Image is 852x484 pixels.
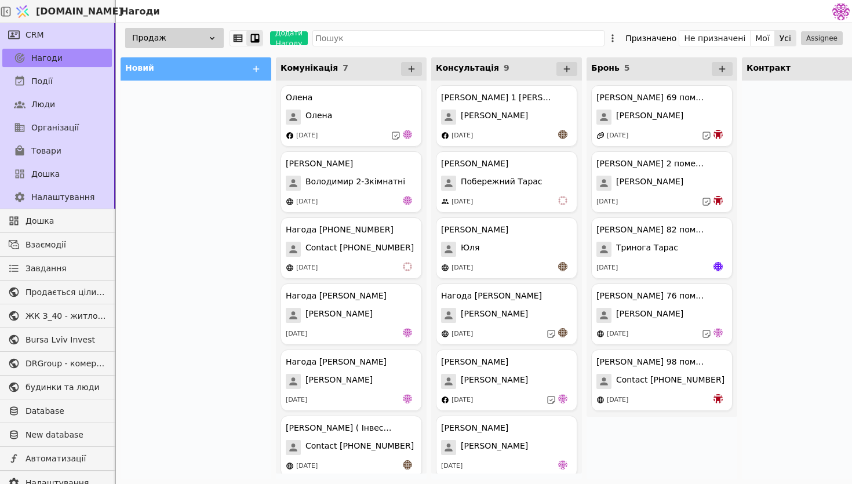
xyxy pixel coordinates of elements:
span: [PERSON_NAME] [305,308,373,323]
img: facebook.svg [286,132,294,140]
button: Мої [751,30,775,46]
div: [DATE] [607,131,628,141]
span: Юля [461,242,479,257]
div: [PERSON_NAME] ( Інвестиція ) [286,422,396,434]
div: [DATE] [296,197,318,207]
span: DRGroup - комерційна нерухоомість [26,358,106,370]
a: Люди [2,95,112,114]
img: de [558,460,567,470]
span: Побережний Тарас [461,176,542,191]
span: [PERSON_NAME] [461,440,528,455]
span: Дошка [31,168,60,180]
div: [PERSON_NAME] ( Інвестиція )Contact [PHONE_NUMBER][DATE]an [281,416,422,477]
span: [PERSON_NAME] [616,176,683,191]
img: bo [713,130,723,139]
div: [DATE] [596,263,618,273]
span: [PERSON_NAME] [461,308,528,323]
a: Організації [2,118,112,137]
a: Події [2,72,112,90]
div: [DATE] [607,395,628,405]
button: Додати Нагоду [270,31,308,45]
div: [PERSON_NAME] [286,158,353,170]
img: online-store.svg [286,264,294,272]
span: Консультація [436,63,499,72]
div: Олена [286,92,312,104]
img: vi [558,196,567,205]
a: Автоматизації [2,449,112,468]
a: Дошка [2,165,112,183]
div: [DATE] [296,263,318,273]
img: affiliate-program.svg [596,132,605,140]
div: [PERSON_NAME] 76 помешкання [PERSON_NAME] [596,290,707,302]
div: [PERSON_NAME][PERSON_NAME][DATE]de [436,416,577,477]
span: Database [26,405,106,417]
img: an [558,130,567,139]
img: de [558,394,567,403]
h2: Нагоди [116,5,160,19]
img: bo [713,394,723,403]
div: [PERSON_NAME] 2 помешкання [PERSON_NAME][PERSON_NAME][DATE]bo [591,151,733,213]
div: [PERSON_NAME] 69 помешкання [PERSON_NAME] [596,92,707,104]
a: New database [2,425,112,444]
img: online-store.svg [286,198,294,206]
div: [DATE] [286,395,307,405]
a: будинки та люди [2,378,112,396]
a: Нагоди [2,49,112,67]
img: online-store.svg [596,396,605,404]
div: [DATE] [452,263,473,273]
div: ОленаОлена[DATE]de [281,85,422,147]
span: Тринога Тарас [616,242,678,257]
span: Комунікація [281,63,338,72]
span: [PERSON_NAME] [305,374,373,389]
span: [PERSON_NAME] [461,374,528,389]
img: de [403,394,412,403]
span: [DOMAIN_NAME] [36,5,123,19]
a: Додати Нагоду [263,31,308,45]
span: [PERSON_NAME] [616,308,683,323]
div: [PERSON_NAME] 1 [PERSON_NAME] [441,92,551,104]
span: будинки та люди [26,381,106,394]
img: facebook.svg [441,132,449,140]
a: Bursa Lviv Invest [2,330,112,349]
div: [PERSON_NAME]Юля[DATE]an [436,217,577,279]
div: [DATE] [286,329,307,339]
img: de [403,196,412,205]
img: facebook.svg [441,396,449,404]
span: Події [31,75,53,88]
div: [PERSON_NAME] [441,356,508,368]
div: Нагода [PERSON_NAME][PERSON_NAME][DATE]de [281,283,422,345]
span: Налаштування [31,191,94,203]
img: de [713,328,723,337]
span: Новий [125,63,154,72]
img: Яр [713,262,723,271]
div: [DATE] [296,131,318,141]
div: Призначено [625,30,676,46]
img: bo [713,196,723,205]
a: Товари [2,141,112,160]
input: Пошук [312,30,605,46]
a: Дошка [2,212,112,230]
div: Нагода [PERSON_NAME] [286,356,387,368]
img: de [403,130,412,139]
span: Володимир 2-3кімнатні [305,176,405,191]
div: [PERSON_NAME] 1 [PERSON_NAME][PERSON_NAME][DATE]an [436,85,577,147]
span: Товари [31,145,61,157]
img: de [403,328,412,337]
div: [PERSON_NAME] 82 помешкання [PERSON_NAME]Тринога Тарас[DATE]Яр [591,217,733,279]
span: Contact [PHONE_NUMBER] [616,374,724,389]
div: [DATE] [452,131,473,141]
button: Усі [775,30,796,46]
div: [PERSON_NAME] 98 помешкання [PERSON_NAME]Contact [PHONE_NUMBER][DATE]bo [591,350,733,411]
div: [PERSON_NAME] 82 помешкання [PERSON_NAME] [596,224,707,236]
div: [DATE] [452,329,473,339]
span: 9 [504,63,509,72]
a: CRM [2,26,112,44]
div: Нагода [PERSON_NAME] [286,290,387,302]
span: Завдання [26,263,67,275]
img: an [558,262,567,271]
button: Не призначені [679,30,751,46]
div: Нагода [PERSON_NAME] [441,290,542,302]
div: [PERSON_NAME][PERSON_NAME][DATE]de [436,350,577,411]
div: [PERSON_NAME] 2 помешкання [PERSON_NAME] [596,158,707,170]
a: Взаємодії [2,235,112,254]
